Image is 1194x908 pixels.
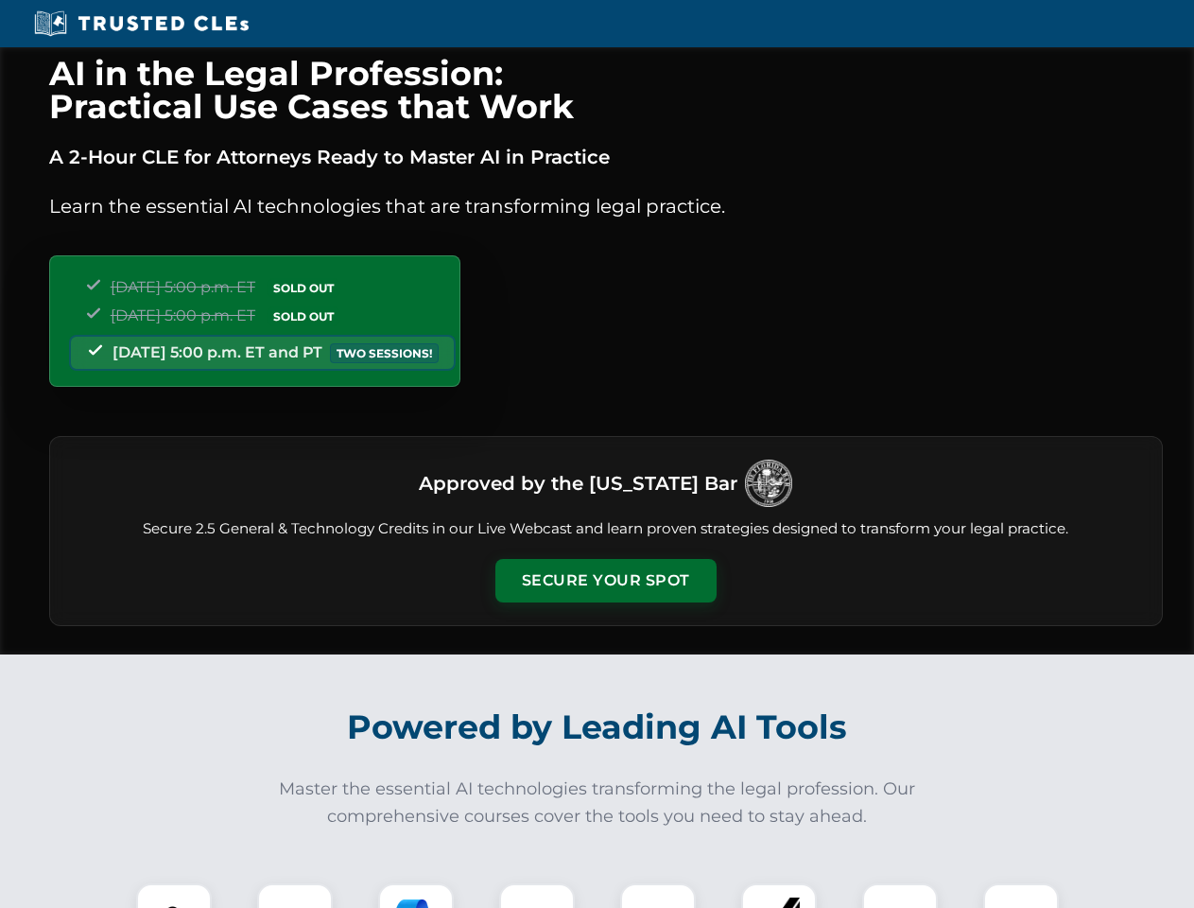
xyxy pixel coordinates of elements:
p: Secure 2.5 General & Technology Credits in our Live Webcast and learn proven strategies designed ... [73,518,1139,540]
p: A 2-Hour CLE for Attorneys Ready to Master AI in Practice [49,142,1163,172]
span: [DATE] 5:00 p.m. ET [111,306,255,324]
img: Logo [745,460,792,507]
p: Master the essential AI technologies transforming the legal profession. Our comprehensive courses... [267,776,928,830]
span: SOLD OUT [267,306,340,326]
span: SOLD OUT [267,278,340,298]
button: Secure Your Spot [495,559,717,602]
h3: Approved by the [US_STATE] Bar [419,466,737,500]
img: Trusted CLEs [28,9,254,38]
span: [DATE] 5:00 p.m. ET [111,278,255,296]
h2: Powered by Leading AI Tools [74,694,1121,760]
p: Learn the essential AI technologies that are transforming legal practice. [49,191,1163,221]
h1: AI in the Legal Profession: Practical Use Cases that Work [49,57,1163,123]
